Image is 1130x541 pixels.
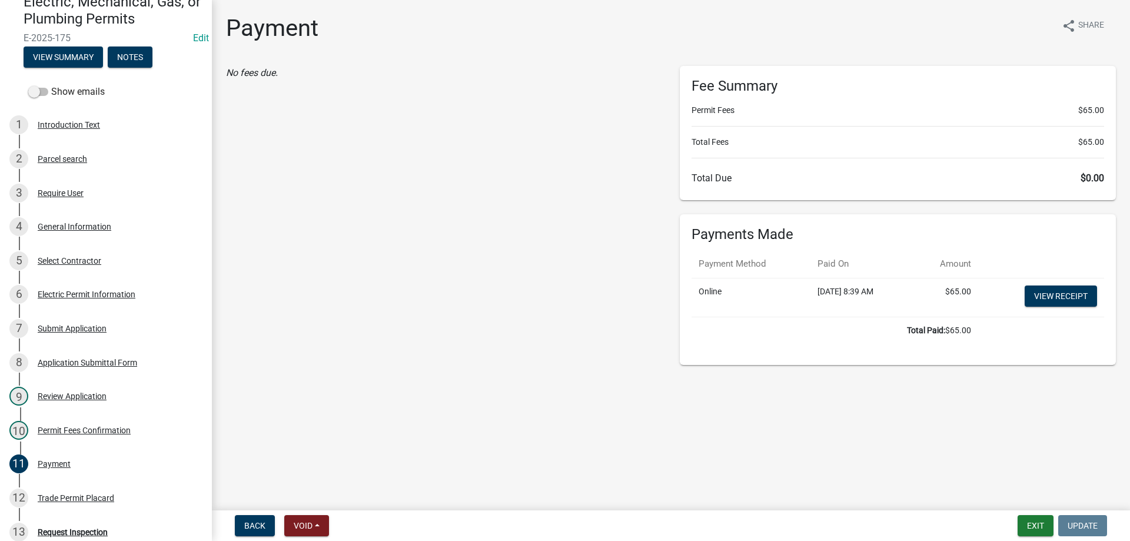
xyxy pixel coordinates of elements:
[108,53,152,62] wm-modal-confirm: Notes
[235,515,275,536] button: Back
[294,521,313,530] span: Void
[1078,19,1104,33] span: Share
[9,319,28,338] div: 7
[9,150,28,168] div: 2
[1068,521,1098,530] span: Update
[1062,19,1076,33] i: share
[1081,172,1104,184] span: $0.00
[692,136,1104,148] li: Total Fees
[38,392,107,400] div: Review Application
[9,421,28,440] div: 10
[1025,286,1097,307] a: View receipt
[24,47,103,68] button: View Summary
[810,250,912,278] th: Paid On
[912,278,978,317] td: $65.00
[38,155,87,163] div: Parcel search
[692,172,1104,184] h6: Total Due
[692,317,978,344] td: $65.00
[9,454,28,473] div: 11
[692,226,1104,243] h6: Payments Made
[1078,104,1104,117] span: $65.00
[9,217,28,236] div: 4
[38,324,107,333] div: Submit Application
[810,278,912,317] td: [DATE] 8:39 AM
[1052,14,1114,37] button: shareShare
[912,250,978,278] th: Amount
[9,387,28,406] div: 9
[9,115,28,134] div: 1
[1058,515,1107,536] button: Update
[38,223,111,231] div: General Information
[28,85,105,99] label: Show emails
[24,32,188,44] span: E-2025-175
[244,521,265,530] span: Back
[9,353,28,372] div: 8
[692,250,810,278] th: Payment Method
[38,426,131,434] div: Permit Fees Confirmation
[193,32,209,44] wm-modal-confirm: Edit Application Number
[38,290,135,298] div: Electric Permit Information
[38,494,114,502] div: Trade Permit Placard
[692,78,1104,95] h6: Fee Summary
[108,47,152,68] button: Notes
[193,32,209,44] a: Edit
[9,184,28,203] div: 3
[226,14,318,42] h1: Payment
[38,528,108,536] div: Request Inspection
[24,53,103,62] wm-modal-confirm: Summary
[1078,136,1104,148] span: $65.00
[1018,515,1053,536] button: Exit
[284,515,329,536] button: Void
[38,257,101,265] div: Select Contractor
[692,104,1104,117] li: Permit Fees
[692,278,810,317] td: Online
[38,460,71,468] div: Payment
[38,359,137,367] div: Application Submittal Form
[9,489,28,507] div: 12
[38,189,84,197] div: Require User
[9,285,28,304] div: 6
[38,121,100,129] div: Introduction Text
[907,326,945,335] b: Total Paid:
[9,251,28,270] div: 5
[226,67,278,78] i: No fees due.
